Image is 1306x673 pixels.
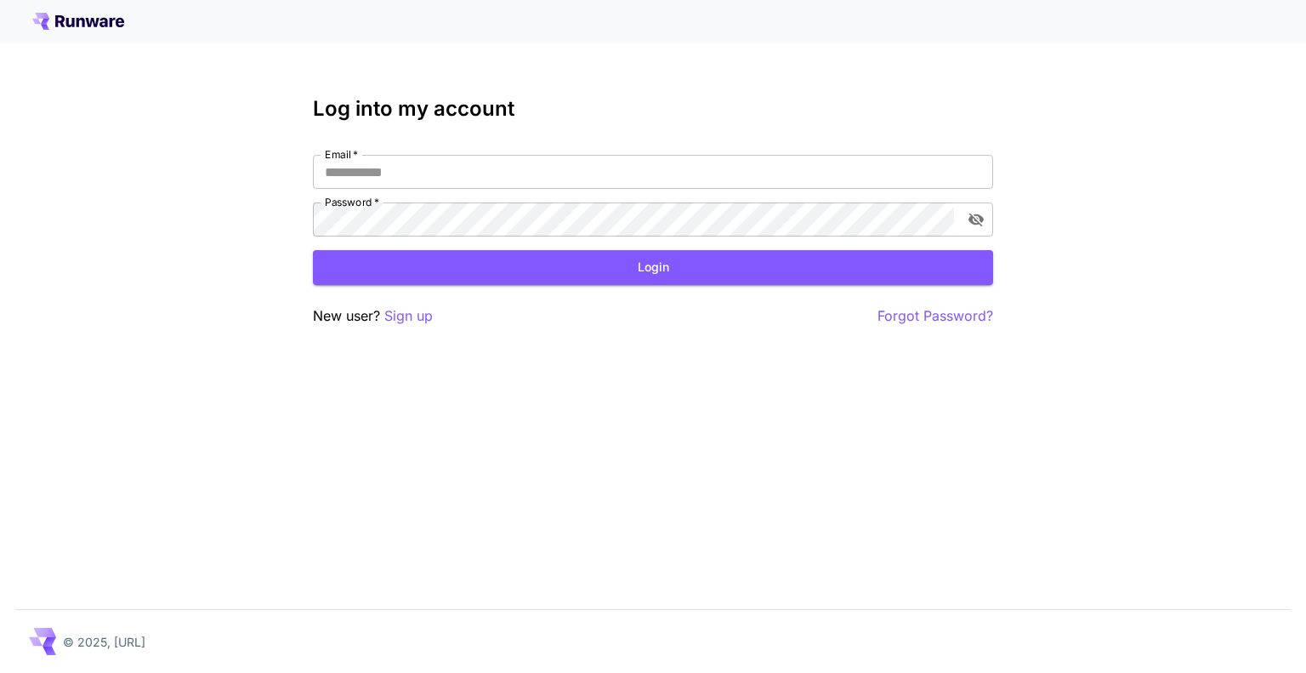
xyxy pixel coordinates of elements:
[63,633,145,651] p: © 2025, [URL]
[961,204,991,235] button: toggle password visibility
[313,97,993,121] h3: Log into my account
[325,195,379,209] label: Password
[325,147,358,162] label: Email
[384,305,433,327] button: Sign up
[313,305,433,327] p: New user?
[313,250,993,285] button: Login
[877,305,993,327] button: Forgot Password?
